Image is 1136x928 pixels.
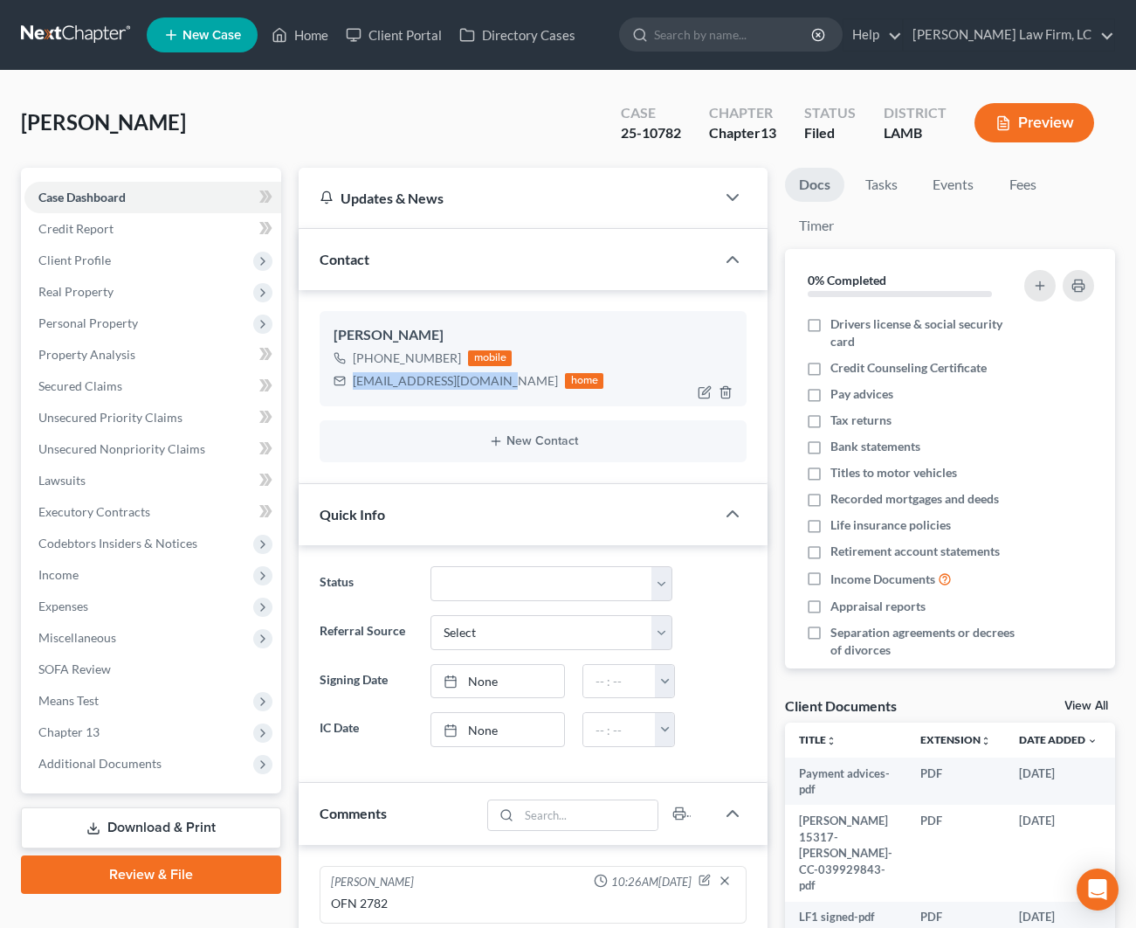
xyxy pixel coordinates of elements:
a: [PERSON_NAME] Law Firm, LC [904,19,1114,51]
a: Property Analysis [24,339,281,371]
span: Quick Info [320,506,385,523]
td: [DATE] [1005,805,1112,901]
span: Separation agreements or decrees of divorces [830,624,1017,659]
a: Fees [995,168,1050,202]
span: Personal Property [38,315,138,330]
div: Case [621,103,681,123]
span: Contact [320,251,369,267]
span: Executory Contracts [38,504,150,519]
span: Retirement account statements [830,543,1000,560]
i: unfold_more [981,736,991,746]
span: Expenses [38,599,88,613]
a: Date Added expand_more [1019,733,1098,746]
span: Real Property [38,284,114,299]
a: None [431,713,563,746]
td: PDF [906,805,1005,901]
strong: 0% Completed [808,273,886,287]
label: IC Date [311,712,422,747]
div: Filed [804,123,856,143]
a: Executory Contracts [24,496,281,528]
span: Credit Report [38,221,114,236]
a: View All [1064,700,1108,712]
td: Payment advices-pdf [785,758,906,806]
div: mobile [468,350,512,366]
a: Lawsuits [24,465,281,496]
a: Secured Claims [24,371,281,402]
span: Pay advices [830,385,893,403]
div: [PHONE_NUMBER] [353,350,461,367]
input: -- : -- [583,665,657,698]
a: Case Dashboard [24,182,281,213]
div: Updates & News [320,189,694,207]
td: [PERSON_NAME] 15317-[PERSON_NAME]-CC-039929843-pdf [785,805,906,901]
span: Client Profile [38,253,111,267]
i: expand_more [1087,736,1098,746]
span: Property Analysis [38,347,135,362]
a: Credit Report [24,213,281,245]
span: SOFA Review [38,661,111,676]
span: Bank statements [830,438,920,455]
div: [PERSON_NAME] [334,325,733,346]
label: Referral Source [311,615,422,650]
input: -- : -- [583,713,657,746]
div: Open Intercom Messenger [1077,869,1119,911]
span: Drivers license & social security card [830,315,1017,350]
td: PDF [906,758,1005,806]
div: LAMB [884,123,947,143]
a: Events [919,168,988,202]
span: Income Documents [830,571,935,588]
span: Credit Counseling Certificate [830,359,987,377]
span: Tax returns [830,412,892,429]
a: Unsecured Nonpriority Claims [24,433,281,465]
button: Preview [974,103,1094,142]
span: [PERSON_NAME] [21,109,186,135]
a: None [431,665,563,698]
label: Status [311,566,422,601]
span: Income [38,567,79,582]
span: Unsecured Nonpriority Claims [38,441,205,456]
a: Extensionunfold_more [920,733,991,746]
span: Comments [320,805,387,821]
span: Titles to motor vehicles [830,464,957,481]
div: Client Documents [785,696,897,715]
span: Means Test [38,693,99,708]
div: Status [804,103,856,123]
a: Download & Print [21,807,281,848]
div: home [565,373,603,389]
span: Codebtors Insiders & Notices [38,536,197,551]
a: SOFA Review [24,654,281,685]
span: Appraisal reports [830,598,926,615]
a: Directory Cases [451,19,584,51]
span: New Case [182,29,241,42]
span: 10:26AM[DATE] [611,874,692,890]
a: Review & File [21,855,281,894]
a: Tasks [851,168,912,202]
button: New Contact [334,434,733,448]
span: Recorded mortgages and deeds [830,490,999,508]
span: Unsecured Priority Claims [38,410,182,425]
a: Client Portal [337,19,451,51]
div: OFN 2782 [331,895,735,912]
span: Chapter 13 [38,724,100,739]
i: unfold_more [826,736,837,746]
span: Miscellaneous [38,630,116,645]
span: Case Dashboard [38,190,126,204]
a: Unsecured Priority Claims [24,402,281,433]
a: Docs [785,168,844,202]
input: Search... [520,800,658,830]
a: Timer [785,209,848,243]
div: Chapter [709,123,776,143]
div: [EMAIL_ADDRESS][DOMAIN_NAME] [353,372,558,390]
span: Lawsuits [38,473,86,488]
div: District [884,103,947,123]
div: [PERSON_NAME] [331,874,414,891]
div: 25-10782 [621,123,681,143]
span: 13 [761,124,776,141]
a: Help [843,19,902,51]
td: [DATE] [1005,758,1112,806]
label: Signing Date [311,664,422,699]
a: Home [263,19,337,51]
input: Search by name... [654,18,814,51]
span: Additional Documents [38,756,162,771]
a: Titleunfold_more [799,733,837,746]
